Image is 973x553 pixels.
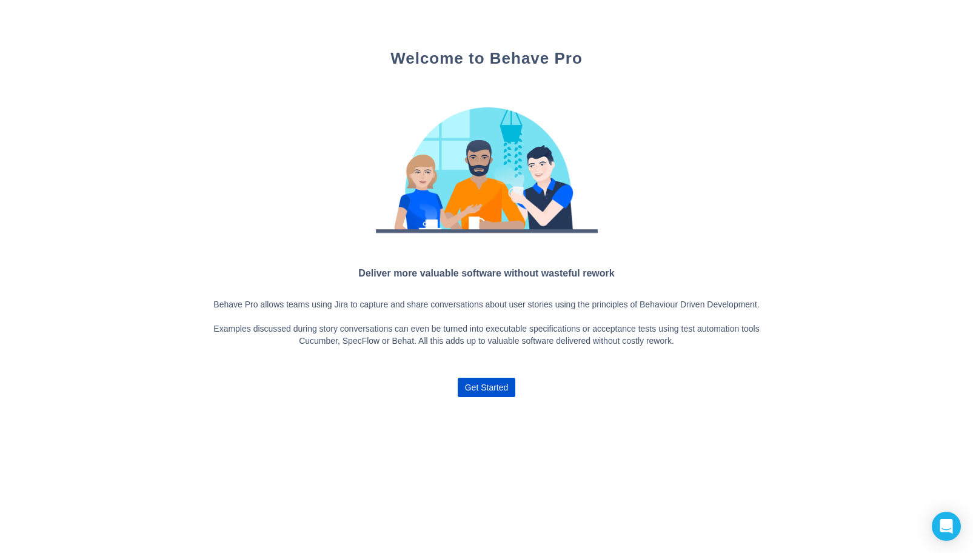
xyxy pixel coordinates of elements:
button: Get Started [458,378,516,397]
img: 00369af0bb1dbacc1a4e4cbbc7e10263.png [366,93,608,244]
div: Open Intercom Messenger [932,512,961,541]
h3: Deliver more valuable software without wasteful rework [206,266,768,281]
h1: Welcome to Behave Pro [206,49,768,69]
p: Behave Pro allows teams using Jira to capture and share conversations about user stories using th... [206,299,768,347]
span: Get Started [465,378,509,397]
